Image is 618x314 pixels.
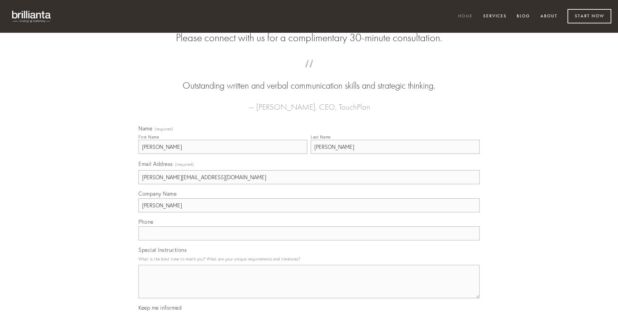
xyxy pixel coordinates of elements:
[149,66,469,92] blockquote: Outstanding written and verbal communication skills and strategic thinking.
[138,190,177,197] span: Company Name
[154,127,173,131] span: (required)
[149,92,469,114] figcaption: — [PERSON_NAME], CEO, TouchPlan
[175,160,194,169] span: (required)
[536,11,562,22] a: About
[311,134,331,139] div: Last Name
[138,254,480,264] p: What is the best time to reach you? What are your unique requirements and timelines?
[7,7,57,26] img: brillianta - research, strategy, marketing
[138,304,182,311] span: Keep me informed
[138,218,153,225] span: Phone
[568,9,611,23] a: Start Now
[138,31,480,44] h2: Please connect with us for a complimentary 30-minute consultation.
[138,161,173,167] span: Email Address
[512,11,534,22] a: Blog
[149,66,469,79] span: “
[454,11,477,22] a: Home
[479,11,511,22] a: Services
[138,134,159,139] div: First Name
[138,125,152,132] span: Name
[138,246,187,253] span: Special Instructions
